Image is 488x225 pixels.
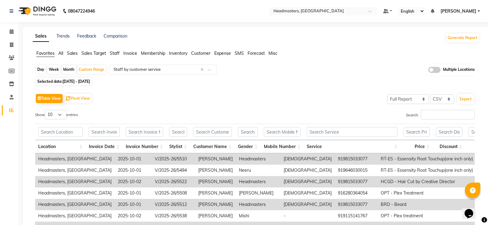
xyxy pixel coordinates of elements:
span: Sales Target [81,50,106,56]
td: BRD - Beard [378,199,476,210]
td: OPT - Plex Treatment [378,187,476,199]
span: Inventory [169,50,187,56]
span: Staff [110,50,120,56]
td: RT-ES - Essensity Root Touchup(one inch only) [378,153,476,165]
td: Headmasters [236,153,281,165]
span: Customer [191,50,211,56]
th: Discount: activate to sort column ascending [433,140,465,153]
a: Comparison [104,33,127,39]
td: 2025-10-02 [115,210,152,222]
td: 919646030015 [335,165,378,176]
input: Search Mobile Number [264,127,301,137]
td: [DEMOGRAPHIC_DATA] [281,165,335,176]
td: 919815033077 [335,199,378,210]
span: Forecast [248,50,265,56]
td: [PERSON_NAME] [195,176,236,187]
th: Service: activate to sort column ascending [304,140,400,153]
span: [PERSON_NAME] [441,8,476,14]
th: Invoice Number: activate to sort column ascending [123,140,166,153]
input: Search Service [307,127,397,137]
span: Invoice [123,50,137,56]
span: Expense [214,50,231,56]
input: Search Gender [238,127,258,137]
button: Table View [36,94,63,103]
td: [PERSON_NAME] [236,187,281,199]
a: Feedback [77,33,96,39]
input: Search Stylist [169,127,187,137]
span: Multiple Locations [443,67,475,73]
td: Headmasters [236,199,281,210]
iframe: chat widget [462,200,482,219]
td: Mishi [236,210,281,222]
div: Day [36,65,46,74]
td: [DEMOGRAPHIC_DATA] [281,199,335,210]
td: [PERSON_NAME] [195,187,236,199]
td: V/2025-26/5522 [152,176,195,187]
span: Selected date: [36,78,92,85]
div: Month [62,65,76,74]
td: [DEMOGRAPHIC_DATA] [281,176,335,187]
span: [DATE] - [DATE] [63,79,90,84]
img: pivot.png [66,96,71,101]
td: Headmasters, [GEOGRAPHIC_DATA] [35,153,115,165]
th: Price: activate to sort column ascending [400,140,433,153]
th: Stylist: activate to sort column ascending [166,140,190,153]
th: Customer Name: activate to sort column ascending [190,140,235,153]
td: 916280364054 [335,187,378,199]
td: [PERSON_NAME] [195,153,236,165]
td: 919815033077 [335,153,378,165]
td: Headmasters, [GEOGRAPHIC_DATA] [35,210,115,222]
td: [PERSON_NAME] [195,165,236,176]
label: Search: [406,110,475,119]
span: Favorites [36,50,55,56]
td: 2025-10-02 [115,176,152,187]
td: 2025-10-01 [115,199,152,210]
td: [PERSON_NAME] [195,210,236,222]
img: logo [16,2,58,20]
button: Pivot View [64,94,92,103]
td: V/2025-26/5510 [152,153,195,165]
a: Trends [56,33,70,39]
td: Headmasters, [GEOGRAPHIC_DATA] [35,165,115,176]
span: Clear all [200,66,206,73]
div: Custom Range [77,65,106,74]
span: Misc [269,50,277,56]
td: V/2025-26/5538 [152,210,195,222]
a: Sales [33,31,49,42]
td: 2025-10-01 [115,187,152,199]
td: Headmasters [236,176,281,187]
td: RT-ES - Essensity Root Touchup(one inch only) [378,165,476,176]
td: 2025-10-01 [115,165,152,176]
input: Search Invoice Number [126,127,163,137]
th: Gender: activate to sort column ascending [235,140,261,153]
td: 2025-10-01 [115,153,152,165]
span: SMS [235,50,244,56]
div: Week [47,65,60,74]
label: Show entries [35,110,78,119]
td: 919115141767 [335,210,378,222]
td: 919815033077 [335,176,378,187]
th: Mobile Number: activate to sort column ascending [261,140,304,153]
td: [DEMOGRAPHIC_DATA] [281,153,335,165]
input: Search Customer Name [193,127,232,137]
span: All [58,50,63,56]
td: Neeru [236,165,281,176]
td: Headmasters, [GEOGRAPHIC_DATA] [35,199,115,210]
b: 08047224946 [68,2,95,20]
td: Headmasters, [GEOGRAPHIC_DATA] [35,176,115,187]
input: Search Location [38,127,83,137]
input: Search: [421,110,475,119]
th: Location: activate to sort column ascending [35,140,86,153]
td: V/2025-26/5512 [152,199,195,210]
td: [PERSON_NAME] [195,199,236,210]
td: Headmasters, [GEOGRAPHIC_DATA] [35,187,115,199]
input: Search Discount [436,127,462,137]
td: - [281,210,335,222]
input: Search Invoice Date [89,127,120,137]
input: Search Price [404,127,430,137]
td: V/2025-26/5508 [152,187,195,199]
td: V/2025-26/5494 [152,165,195,176]
span: Membership [141,50,165,56]
th: Invoice Date: activate to sort column ascending [86,140,123,153]
td: OPT - Plex treatment [378,210,476,222]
